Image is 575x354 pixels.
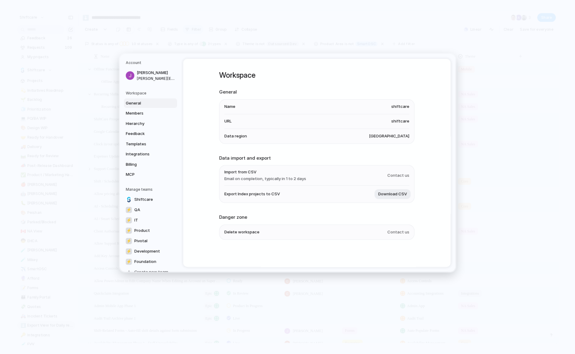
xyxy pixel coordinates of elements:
[126,217,132,223] div: ⚡
[124,98,177,108] a: General
[219,155,414,162] h2: Data import and export
[219,214,414,221] h2: Danger zone
[126,141,165,147] span: Templates
[387,172,409,179] span: Contact us
[224,118,232,124] span: URL
[126,90,177,96] h5: Workspace
[126,172,165,178] span: MCP
[126,60,177,65] h5: Account
[124,160,177,169] a: Billing
[126,228,132,234] div: ⚡
[378,191,407,197] span: Download CSV
[369,133,409,139] span: [GEOGRAPHIC_DATA]
[124,170,177,179] a: MCP
[124,195,177,204] a: Shiftcare
[126,100,165,106] span: General
[126,248,132,254] div: ⚡
[134,238,147,244] span: Pivotal
[124,257,177,267] a: ⚡Foundation
[224,104,235,110] span: Name
[126,238,132,244] div: ⚡
[124,236,177,246] a: ⚡Pivotal
[137,76,176,81] span: [PERSON_NAME][EMAIL_ADDRESS][PERSON_NAME][DOMAIN_NAME]
[374,189,410,199] button: Download CSV
[126,207,132,213] div: ⚡
[124,226,177,235] a: ⚡Product
[124,149,177,159] a: Integrations
[124,205,177,215] a: ⚡QA
[224,229,259,235] span: Delete workspace
[134,248,160,254] span: Development
[126,151,165,157] span: Integrations
[219,89,414,96] h2: General
[137,70,176,76] span: [PERSON_NAME]
[224,133,247,139] span: Data region
[124,139,177,149] a: Templates
[134,196,153,203] span: Shiftcare
[124,68,177,83] a: [PERSON_NAME][PERSON_NAME][EMAIL_ADDRESS][PERSON_NAME][DOMAIN_NAME]
[126,110,165,116] span: Members
[224,191,280,197] span: Export Index projects to CSV
[224,176,306,182] span: Email on completion, typically in 1 to 2 days
[134,269,168,275] span: Create new team
[124,267,177,277] a: Create new team
[391,118,409,124] span: shiftcare
[126,121,165,127] span: Hierarchy
[391,104,409,110] span: shiftcare
[224,169,306,175] span: Import from CSV
[126,259,132,265] div: ⚡
[124,108,177,118] a: Members
[134,259,156,265] span: Foundation
[126,131,165,137] span: Feedback
[387,229,409,235] span: Contact us
[134,217,138,223] span: IT
[124,119,177,129] a: Hierarchy
[124,215,177,225] a: ⚡IT
[124,129,177,139] a: Feedback
[134,207,140,213] span: QA
[126,187,177,192] h5: Manage teams
[126,161,165,168] span: Billing
[134,228,150,234] span: Product
[219,70,414,81] h1: Workspace
[124,246,177,256] a: ⚡Development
